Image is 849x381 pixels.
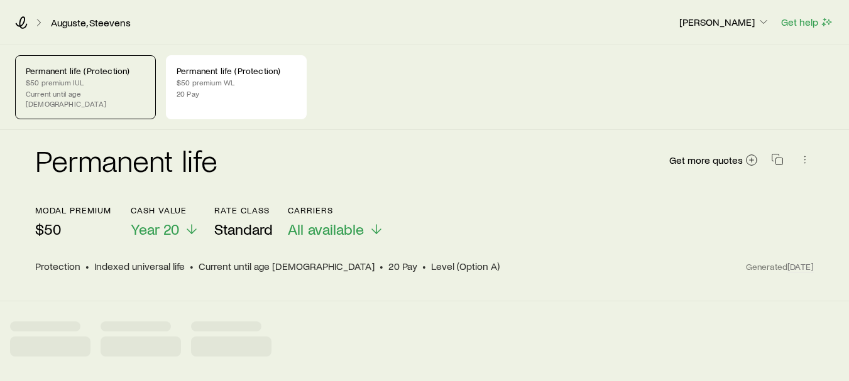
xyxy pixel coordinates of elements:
[35,220,111,238] p: $50
[131,205,199,215] p: Cash Value
[26,77,145,87] p: $50 premium IUL
[422,260,426,272] span: •
[177,89,296,99] p: 20 Pay
[288,205,384,239] button: CarriersAll available
[214,205,273,215] p: Rate Class
[679,16,770,28] p: [PERSON_NAME]
[35,205,111,215] p: modal premium
[288,205,384,215] p: Carriers
[669,153,759,168] a: Get more quotes
[177,66,296,76] p: Permanent life (Protection)
[35,145,217,175] h2: Permanent life
[26,89,145,109] p: Current until age [DEMOGRAPHIC_DATA]
[94,260,185,272] span: Indexed universal life
[50,17,131,29] a: Auguste, Steevens
[679,15,770,30] button: [PERSON_NAME]
[131,220,179,238] span: Year 20
[26,66,145,76] p: Permanent life (Protection)
[669,155,743,165] span: Get more quotes
[431,260,500,272] span: Level (Option A)
[380,260,383,272] span: •
[214,205,273,239] button: Rate ClassStandard
[190,260,194,272] span: •
[35,260,80,272] span: Protection
[199,260,375,272] span: Current until age [DEMOGRAPHIC_DATA]
[166,55,307,119] a: Permanent life (Protection)$50 premium WL20 Pay
[85,260,89,272] span: •
[15,55,156,119] a: Permanent life (Protection)$50 premium IULCurrent until age [DEMOGRAPHIC_DATA]
[781,15,834,30] button: Get help
[288,220,364,238] span: All available
[131,205,199,239] button: Cash ValueYear 20
[787,261,814,272] span: [DATE]
[746,261,814,272] span: Generated
[388,260,417,272] span: 20 Pay
[214,220,273,238] span: Standard
[177,77,296,87] p: $50 premium WL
